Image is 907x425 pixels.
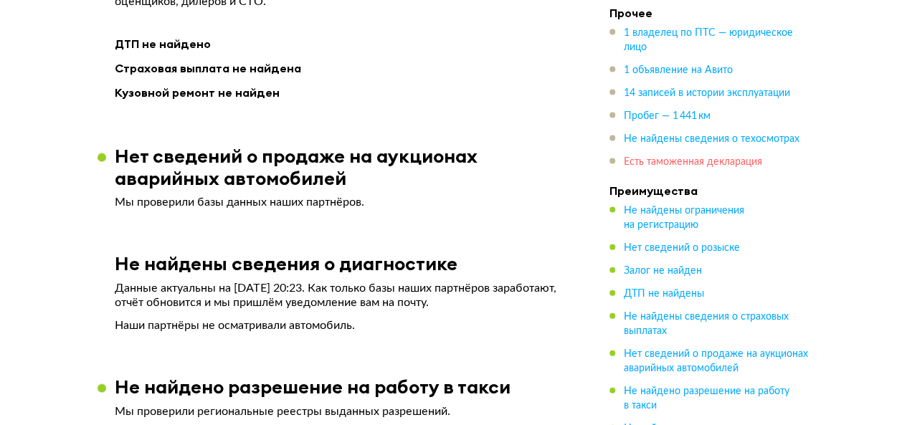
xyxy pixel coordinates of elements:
span: Не найдено разрешение на работу в такси [624,386,789,411]
p: Мы проверили базы данных наших партнёров. [115,195,566,209]
span: Не найдены сведения о страховых выплатах [624,312,789,336]
p: Мы проверили региональные реестры выданных разрешений. [115,404,566,419]
h4: Прочее [609,6,810,20]
h4: Преимущества [609,183,810,198]
span: 1 владелец по ПТС — юридическое лицо [624,28,793,52]
span: Залог не найден [624,266,702,276]
div: Кузовной ремонт не найден [115,83,566,102]
h3: Не найдено разрешение на работу в такси [115,376,511,398]
span: Не найдены сведения о техосмотрах [624,134,799,144]
span: 1 объявление на Авито [624,65,733,75]
h3: Нет сведений о продаже на аукционах аварийных автомобилей [115,145,584,189]
p: Данные актуальны на [DATE] 20:23. Как только базы наших партнёров заработают, отчёт обновится и м... [115,281,566,310]
span: Нет сведений о продаже на аукционах аварийных автомобилей [624,349,808,373]
span: ДТП не найдены [624,289,704,299]
span: Пробег — 1 441 км [624,111,711,121]
span: Не найдены ограничения на регистрацию [624,206,744,230]
span: 14 записей в истории эксплуатации [624,88,790,98]
span: Нет сведений о розыске [624,243,740,253]
div: ДТП не найдено [115,34,566,53]
h3: Не найдены сведения о диагностике [115,252,457,274]
p: Наши партнёры не осматривали автомобиль. [115,318,566,333]
span: Есть таможенная декларация [624,157,762,167]
div: Страховая выплата не найдена [115,59,566,77]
